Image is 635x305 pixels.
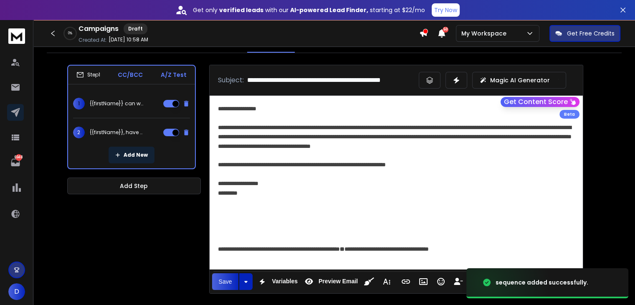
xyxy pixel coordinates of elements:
h1: Campaigns [78,24,119,34]
p: A/Z Test [161,71,187,79]
button: Clean HTML [361,273,377,290]
button: Insert Link (Ctrl+K) [398,273,414,290]
button: D [8,283,25,300]
p: Get Free Credits [567,29,615,38]
p: My Workspace [461,29,510,38]
p: Try Now [434,6,457,14]
button: Get Free Credits [549,25,620,42]
li: Step1CC/BCCA/Z Test1{{firstName}} can we chat?2{{firstName}}, have 2 minutes to discuss this retu... [67,65,196,169]
span: 50 [443,27,448,33]
button: Variables [254,273,299,290]
div: sequence added successfully. [496,278,588,287]
p: Created At: [78,37,107,43]
button: Add Step [67,178,201,194]
span: Variables [270,278,299,285]
button: Get Content Score [501,97,579,107]
strong: AI-powered Lead Finder, [290,6,368,14]
p: Subject: [218,75,244,85]
button: Insert Image (Ctrl+P) [415,273,431,290]
button: More Text [379,273,395,290]
div: Beta [559,110,579,119]
button: Emoticons [433,273,449,290]
button: Insert Unsubscribe Link [450,273,466,290]
div: Step 1 [76,71,100,79]
strong: verified leads [219,6,263,14]
p: [DATE] 10:58 AM [109,36,148,43]
p: CC/BCC [118,71,143,79]
p: Get only with our starting at $22/mo [193,6,425,14]
span: 2 [73,127,85,138]
button: Add New [109,147,154,163]
button: Try Now [432,3,460,17]
button: Save [212,273,239,290]
p: Magic AI Generator [490,76,550,84]
p: {{firstName}} can we chat? [90,100,143,107]
div: Draft [124,23,147,34]
button: Preview Email [301,273,359,290]
a: 6948 [7,154,24,171]
p: 0 % [68,31,72,36]
span: Preview Email [317,278,359,285]
img: logo [8,28,25,44]
p: 6948 [15,154,22,161]
span: 1 [73,98,85,109]
button: Magic AI Generator [472,72,566,89]
p: {{firstName}}, have 2 minutes to discuss this return? [90,129,143,136]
